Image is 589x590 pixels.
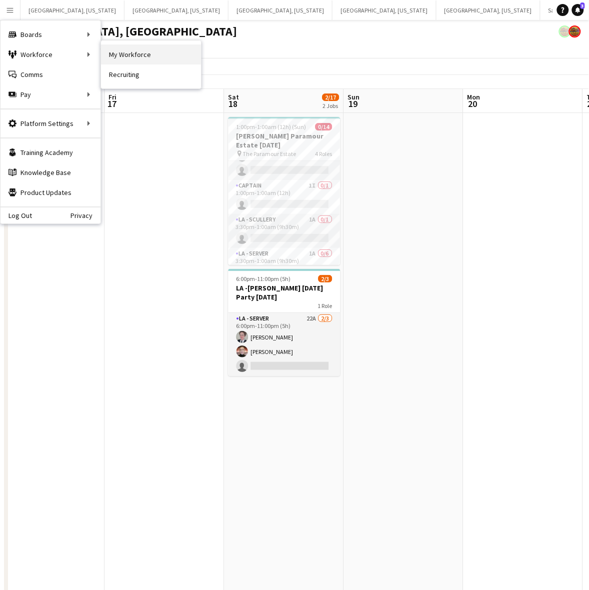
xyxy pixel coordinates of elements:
[228,117,340,265] app-job-card: 1:00pm-1:00am (12h) (Sun)0/14[PERSON_NAME] Paramour Estate [DATE] The Paramour Estate4 Roles Capt...
[228,180,340,214] app-card-role: Captain1I0/11:00pm-1:00am (12h)
[8,24,237,39] h1: [GEOGRAPHIC_DATA], [GEOGRAPHIC_DATA]
[322,93,339,101] span: 2/17
[323,102,339,109] div: 2 Jobs
[0,142,100,162] a: Training Academy
[318,302,332,309] span: 1 Role
[0,64,100,84] a: Comms
[228,313,340,376] app-card-role: LA - Server22A2/36:00pm-11:00pm (5h)[PERSON_NAME][PERSON_NAME]
[569,25,581,37] app-user-avatar: Rollin Hero
[315,123,332,130] span: 0/14
[0,24,100,44] div: Boards
[228,248,340,354] app-card-role: LA - Server1A0/63:30pm-1:00am (9h30m)
[109,92,117,101] span: Fri
[236,275,291,282] span: 6:00pm-11:00pm (5h)
[228,0,332,20] button: [GEOGRAPHIC_DATA], [US_STATE]
[0,182,100,202] a: Product Updates
[228,269,340,376] app-job-card: 6:00pm-11:00pm (5h)2/3LA -[PERSON_NAME] [DATE] Party [DATE]1 RoleLA - Server22A2/36:00pm-11:00pm ...
[228,214,340,248] app-card-role: LA - Scullery1A0/13:30pm-1:00am (9h30m)
[236,123,306,130] span: 1:00pm-1:00am (12h) (Sun)
[332,0,436,20] button: [GEOGRAPHIC_DATA], [US_STATE]
[0,113,100,133] div: Platform Settings
[572,4,584,16] a: 3
[124,0,228,20] button: [GEOGRAPHIC_DATA], [US_STATE]
[0,162,100,182] a: Knowledge Base
[107,98,117,109] span: 17
[101,44,201,64] a: My Workforce
[70,211,100,219] a: Privacy
[228,92,239,101] span: Sat
[318,275,332,282] span: 2/3
[580,2,585,9] span: 3
[559,25,571,37] app-user-avatar: Rollin Hero
[228,131,340,149] h3: [PERSON_NAME] Paramour Estate [DATE]
[436,0,540,20] button: [GEOGRAPHIC_DATA], [US_STATE]
[20,0,124,20] button: [GEOGRAPHIC_DATA], [US_STATE]
[227,98,239,109] span: 18
[348,92,360,101] span: Sun
[346,98,360,109] span: 19
[315,150,332,157] span: 4 Roles
[243,150,296,157] span: The Paramour Estate
[0,211,32,219] a: Log Out
[228,283,340,301] h3: LA -[PERSON_NAME] [DATE] Party [DATE]
[0,84,100,104] div: Pay
[466,98,480,109] span: 20
[467,92,480,101] span: Mon
[0,44,100,64] div: Workforce
[101,64,201,84] a: Recruiting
